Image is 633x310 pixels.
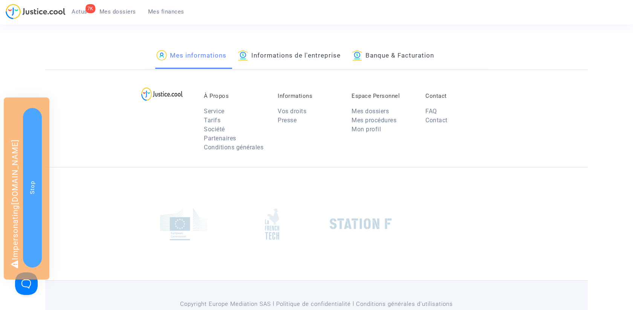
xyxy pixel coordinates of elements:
img: jc-logo.svg [6,4,66,19]
img: stationf.png [330,218,392,229]
span: Stop [29,181,36,194]
a: Service [204,108,225,115]
a: Vos droits [278,108,306,115]
p: Contact [425,93,488,99]
img: icon-passager.svg [156,50,167,61]
div: Impersonating [4,97,49,280]
p: Informations [278,93,340,99]
div: 7K [86,4,95,13]
a: Conditions générales [204,144,263,151]
span: Mes dossiers [99,8,136,15]
img: europe_commision.png [160,208,207,240]
a: Mes informations [156,43,226,69]
a: Mes finances [142,6,190,17]
span: Actus [72,8,87,15]
a: Tarifs [204,117,220,124]
a: Informations de l'entreprise [238,43,341,69]
p: À Propos [204,93,266,99]
a: Presse [278,117,297,124]
a: Mes dossiers [352,108,389,115]
iframe: Help Scout Beacon - Open [15,272,38,295]
a: Banque & Facturation [352,43,434,69]
img: icon-banque.svg [238,50,248,61]
p: Copyright Europe Mediation SAS l Politique de confidentialité l Conditions générales d’utilisa... [145,299,488,309]
a: 7KActus [66,6,93,17]
a: Contact [425,117,448,124]
a: Mon profil [352,126,381,133]
a: Partenaires [204,135,236,142]
a: FAQ [425,108,437,115]
button: Stop [23,108,42,267]
span: Mes finances [148,8,184,15]
p: Espace Personnel [352,93,414,99]
a: Mes procédures [352,117,396,124]
img: french_tech.png [265,208,279,240]
img: logo-lg.svg [141,87,183,101]
a: Société [204,126,225,133]
img: icon-banque.svg [352,50,362,61]
a: Mes dossiers [93,6,142,17]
